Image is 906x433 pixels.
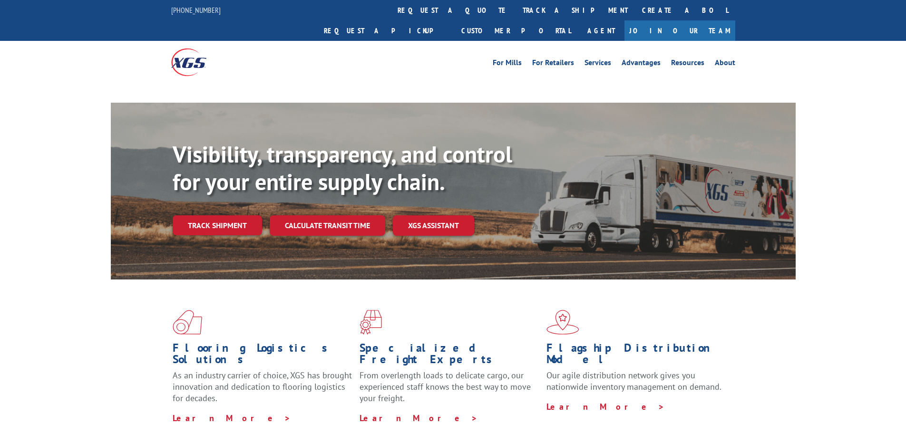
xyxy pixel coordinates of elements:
[532,59,574,69] a: For Retailers
[360,370,539,412] p: From overlength loads to delicate cargo, our experienced staff knows the best way to move your fr...
[546,401,665,412] a: Learn More >
[393,215,474,236] a: XGS ASSISTANT
[624,20,735,41] a: Join Our Team
[622,59,661,69] a: Advantages
[360,413,478,423] a: Learn More >
[173,310,202,335] img: xgs-icon-total-supply-chain-intelligence-red
[317,20,454,41] a: Request a pickup
[546,370,721,392] span: Our agile distribution network gives you nationwide inventory management on demand.
[173,139,512,196] b: Visibility, transparency, and control for your entire supply chain.
[671,59,704,69] a: Resources
[171,5,221,15] a: [PHONE_NUMBER]
[493,59,522,69] a: For Mills
[360,310,382,335] img: xgs-icon-focused-on-flooring-red
[578,20,624,41] a: Agent
[546,310,579,335] img: xgs-icon-flagship-distribution-model-red
[546,342,726,370] h1: Flagship Distribution Model
[454,20,578,41] a: Customer Portal
[360,342,539,370] h1: Specialized Freight Experts
[173,342,352,370] h1: Flooring Logistics Solutions
[173,215,262,235] a: Track shipment
[715,59,735,69] a: About
[173,370,352,404] span: As an industry carrier of choice, XGS has brought innovation and dedication to flooring logistics...
[270,215,385,236] a: Calculate transit time
[173,413,291,423] a: Learn More >
[585,59,611,69] a: Services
